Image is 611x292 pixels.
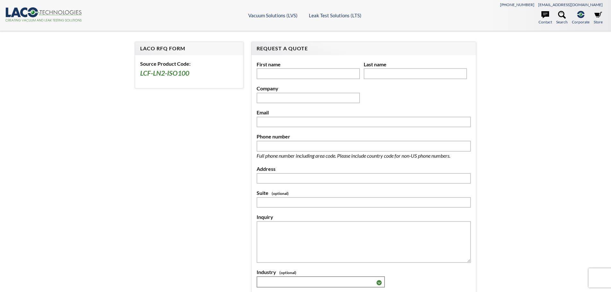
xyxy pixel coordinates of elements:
[257,132,471,141] label: Phone number
[538,2,603,7] a: [EMAIL_ADDRESS][DOMAIN_NAME]
[539,11,552,25] a: Contact
[257,60,360,69] label: First name
[257,152,471,160] p: Full phone number including area code. Please include country code for non-US phone numbers.
[257,165,471,173] label: Address
[257,84,360,93] label: Company
[257,108,471,117] label: Email
[364,60,467,69] label: Last name
[594,11,603,25] a: Store
[556,11,568,25] a: Search
[500,2,534,7] a: [PHONE_NUMBER]
[257,213,471,221] label: Inquiry
[257,45,471,52] h4: Request A Quote
[140,69,238,78] h3: LCF-LN2-ISO100
[309,13,361,18] a: Leak Test Solutions (LTS)
[140,45,238,52] h4: LACO RFQ Form
[248,13,298,18] a: Vacuum Solutions (LVS)
[572,19,590,25] span: Corporate
[257,189,471,197] label: Suite
[140,61,191,67] b: Source Product Code:
[257,268,471,276] label: Industry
